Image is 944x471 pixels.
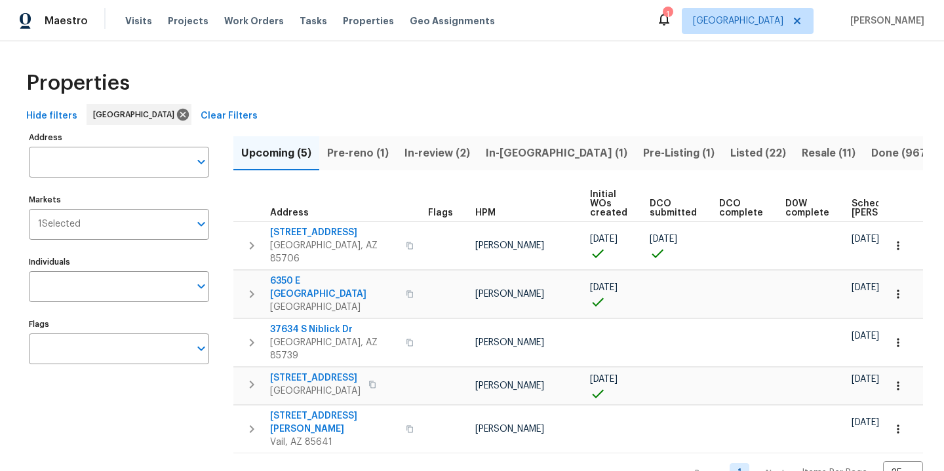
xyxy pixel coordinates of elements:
span: [GEOGRAPHIC_DATA] [270,301,398,314]
span: Pre-reno (1) [327,144,389,162]
span: [PERSON_NAME] [845,14,924,28]
span: Address [270,208,309,217]
span: [DATE] [650,235,677,244]
span: [GEOGRAPHIC_DATA], AZ 85706 [270,239,398,265]
label: Flags [29,320,209,328]
span: [DATE] [852,235,879,244]
span: Done (967) [871,144,930,162]
span: Visits [125,14,152,28]
span: Projects [168,14,208,28]
span: [GEOGRAPHIC_DATA] [693,14,783,28]
span: Properties [26,77,130,90]
label: Individuals [29,258,209,266]
div: [GEOGRAPHIC_DATA] [87,104,191,125]
span: Hide filters [26,108,77,124]
span: 37634 S Niblick Dr [270,323,398,336]
label: Address [29,134,209,141]
span: Scheduled [PERSON_NAME] [852,199,926,217]
span: [DATE] [852,418,879,427]
span: [GEOGRAPHIC_DATA] [270,385,361,398]
span: DCO submitted [650,199,697,217]
span: [PERSON_NAME] [475,241,544,250]
span: DCO complete [719,199,763,217]
span: D0W complete [785,199,829,217]
button: Open [192,153,210,171]
span: Flags [428,208,453,217]
button: Open [192,215,210,233]
span: [STREET_ADDRESS] [270,226,398,239]
span: [DATE] [590,235,618,244]
span: Listed (22) [730,144,786,162]
span: [PERSON_NAME] [475,338,544,347]
label: Markets [29,196,209,204]
span: In-[GEOGRAPHIC_DATA] (1) [486,144,627,162]
span: [GEOGRAPHIC_DATA], AZ 85739 [270,336,398,362]
button: Open [192,339,210,358]
span: Clear Filters [201,108,258,124]
button: Open [192,277,210,295]
span: HPM [475,208,496,217]
span: Work Orders [224,14,284,28]
span: [DATE] [852,375,879,384]
span: [PERSON_NAME] [475,424,544,434]
span: [PERSON_NAME] [475,290,544,299]
span: Initial WOs created [590,190,627,217]
button: Hide filters [21,104,83,128]
span: [PERSON_NAME] [475,381,544,390]
div: 1 [663,8,672,21]
span: Maestro [45,14,88,28]
span: [DATE] [852,331,879,341]
span: [DATE] [852,283,879,292]
span: 1 Selected [38,219,81,230]
button: Clear Filters [195,104,263,128]
span: In-review (2) [404,144,470,162]
span: [GEOGRAPHIC_DATA] [93,108,180,121]
span: 6350 E [GEOGRAPHIC_DATA] [270,274,398,301]
span: Tasks [300,16,327,26]
span: [STREET_ADDRESS][PERSON_NAME] [270,409,398,436]
span: [DATE] [590,283,618,292]
span: Vail, AZ 85641 [270,436,398,449]
span: [STREET_ADDRESS] [270,371,361,385]
span: Geo Assignments [410,14,495,28]
span: Resale (11) [802,144,855,162]
span: Properties [343,14,394,28]
span: Upcoming (5) [241,144,311,162]
span: [DATE] [590,375,618,384]
span: Pre-Listing (1) [643,144,715,162]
